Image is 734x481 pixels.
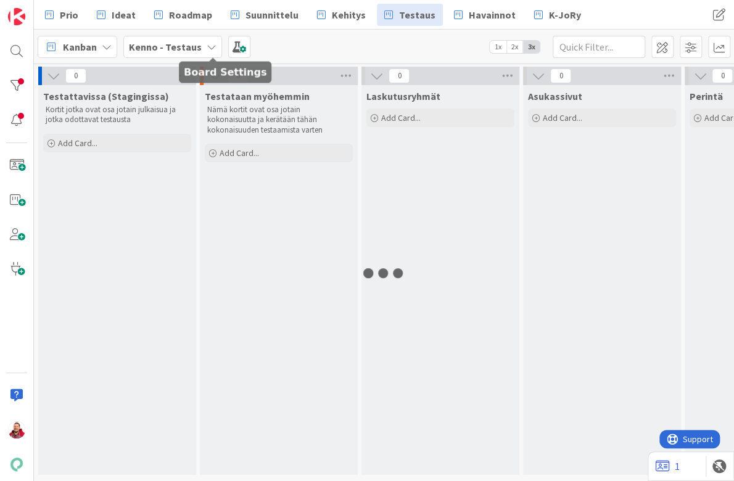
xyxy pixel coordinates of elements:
[169,7,212,22] span: Roadmap
[65,68,86,83] span: 0
[220,147,259,158] span: Add Card...
[527,4,588,26] a: K-JoRy
[528,90,582,102] span: Asukassivut
[89,4,143,26] a: Ideat
[377,4,443,26] a: Testaus
[506,41,523,53] span: 2x
[245,7,299,22] span: Suunnittelu
[38,4,86,26] a: Prio
[447,4,523,26] a: Havainnot
[310,4,373,26] a: Kehitys
[8,8,25,25] img: Visit kanbanzone.com
[8,421,25,438] img: JS
[58,138,97,149] span: Add Card...
[543,112,582,123] span: Add Card...
[523,41,540,53] span: 3x
[690,90,723,102] span: Perintä
[23,2,54,17] span: Support
[63,39,97,54] span: Kanban
[553,36,645,58] input: Quick Filter...
[184,67,266,78] h5: Board Settings
[205,90,310,102] span: Testataan myöhemmin
[712,68,733,83] span: 0
[389,68,410,83] span: 0
[656,459,680,474] a: 1
[129,41,202,53] b: Kenno - Testaus
[549,7,581,22] span: K-JoRy
[366,90,440,102] span: Laskutusryhmät
[112,7,136,22] span: Ideat
[46,105,189,125] p: Kortit jotka ovat osa jotain julkaisua ja jotka odottavat testausta
[223,4,306,26] a: Suunnittelu
[147,4,220,26] a: Roadmap
[60,7,78,22] span: Prio
[43,90,169,102] span: Testattavissa (Stagingissa)
[207,105,350,135] p: Nämä kortit ovat osa jotain kokonaisuutta ja kerätään tähän kokonaisuuden testaamista varten
[8,456,25,473] img: avatar
[490,41,506,53] span: 1x
[399,7,435,22] span: Testaus
[550,68,571,83] span: 0
[469,7,516,22] span: Havainnot
[381,112,421,123] span: Add Card...
[332,7,366,22] span: Kehitys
